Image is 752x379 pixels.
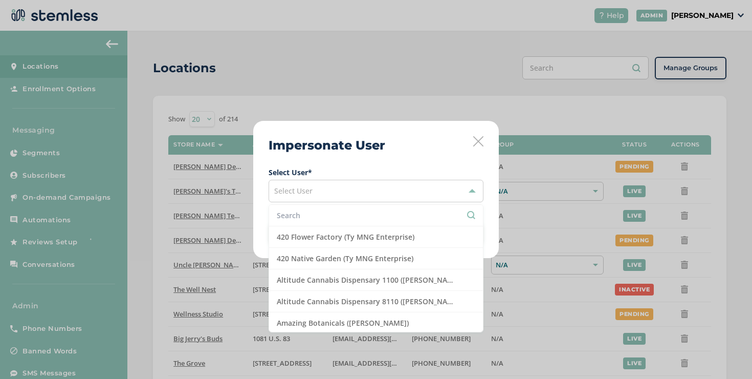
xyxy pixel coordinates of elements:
[269,136,385,155] h2: Impersonate User
[277,210,475,221] input: Search
[269,248,483,269] li: 420 Native Garden (Ty MNG Enterprise)
[269,167,483,178] label: Select User
[269,312,483,334] li: Amazing Botanicals ([PERSON_NAME])
[269,269,483,291] li: Altitude Cannabis Dispensary 1100 ([PERSON_NAME])
[269,226,483,248] li: 420 Flower Factory (Ty MNG Enterprise)
[274,186,313,196] span: Select User
[269,291,483,312] li: Altitude Cannabis Dispensary 8110 ([PERSON_NAME])
[701,330,752,379] iframe: Chat Widget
